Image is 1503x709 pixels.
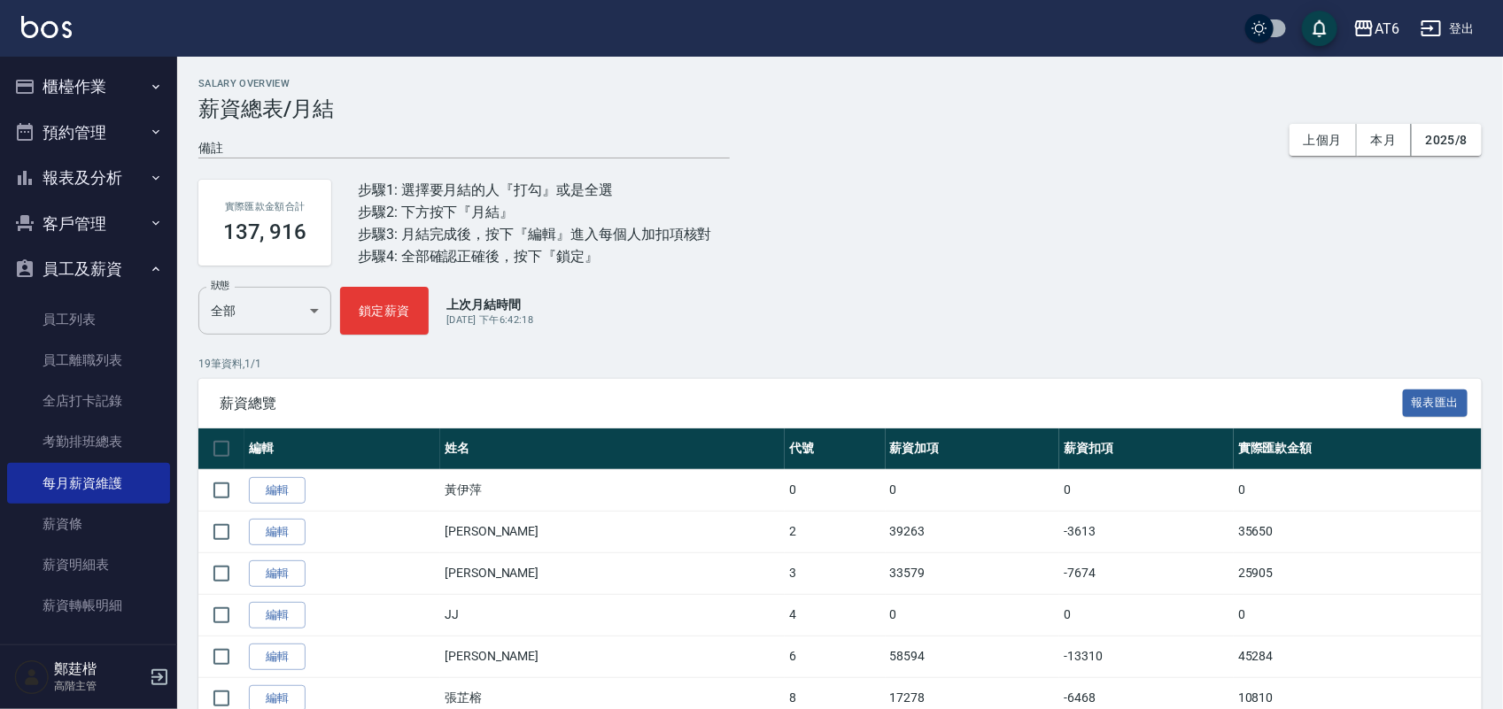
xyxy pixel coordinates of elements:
[198,356,1482,372] p: 19 筆資料, 1 / 1
[440,552,785,594] td: [PERSON_NAME]
[1059,469,1234,511] td: 0
[7,544,170,585] a: 薪資明細表
[54,678,144,694] p: 高階主管
[1414,12,1482,45] button: 登出
[1412,124,1482,157] button: 2025/8
[446,314,533,326] span: [DATE] 下午6:42:18
[7,504,170,544] a: 薪資條
[220,201,310,212] h2: 實際匯款金額合計
[211,279,229,292] label: 狀態
[7,463,170,504] a: 每月薪資維護
[785,552,885,594] td: 3
[1302,11,1337,46] button: save
[14,659,50,695] img: Person
[1059,428,1234,470] th: 薪資扣項
[7,201,170,247] button: 客戶管理
[1059,594,1234,636] td: 0
[440,636,785,677] td: [PERSON_NAME]
[7,155,170,201] button: 報表及分析
[21,16,72,38] img: Logo
[1403,394,1468,411] a: 報表匯出
[249,519,306,546] a: 編輯
[1375,18,1399,40] div: AT6
[785,469,885,511] td: 0
[7,299,170,340] a: 員工列表
[223,220,307,244] h3: 137, 916
[358,201,712,223] div: 步驟2: 下方按下『月結』
[198,96,1482,121] h3: 薪資總表/月結
[886,469,1060,511] td: 0
[220,395,1403,412] span: 薪資總覽
[1234,511,1482,552] td: 35650
[358,223,712,245] div: 步驟3: 月結完成後，按下『編輯』進入每個人加扣項核對
[1357,124,1412,157] button: 本月
[7,340,170,381] a: 員工離職列表
[785,511,885,552] td: 2
[1234,594,1482,636] td: 0
[886,428,1060,470] th: 薪資加項
[7,634,170,680] button: 商品管理
[1346,11,1406,47] button: AT6
[1234,469,1482,511] td: 0
[358,245,712,267] div: 步驟4: 全部確認正確後，按下『鎖定』
[886,511,1060,552] td: 39263
[249,477,306,505] a: 編輯
[886,594,1060,636] td: 0
[446,296,533,313] p: 上次月結時間
[440,511,785,552] td: [PERSON_NAME]
[1059,511,1234,552] td: -3613
[7,585,170,626] a: 薪資轉帳明細
[340,287,429,335] button: 鎖定薪資
[886,636,1060,677] td: 58594
[54,660,144,678] h5: 鄭莛楷
[249,602,306,629] a: 編輯
[1234,636,1482,677] td: 45284
[1290,124,1357,157] button: 上個月
[440,428,785,470] th: 姓名
[249,643,306,671] a: 編輯
[198,287,331,335] div: 全部
[249,560,306,588] a: 編輯
[7,421,170,462] a: 考勤排班總表
[244,428,440,470] th: 編輯
[440,469,785,511] td: 黃伊萍
[886,552,1060,594] td: 33579
[7,64,170,110] button: 櫃檯作業
[785,636,885,677] td: 6
[1059,552,1234,594] td: -7674
[1059,636,1234,677] td: -13310
[785,428,885,470] th: 代號
[1234,428,1482,470] th: 實際匯款金額
[785,594,885,636] td: 4
[1403,389,1468,417] button: 報表匯出
[7,246,170,292] button: 員工及薪資
[440,594,785,636] td: JJ
[7,381,170,421] a: 全店打卡記錄
[7,110,170,156] button: 預約管理
[358,179,712,201] div: 步驟1: 選擇要月結的人『打勾』或是全選
[198,78,1482,89] h2: Salary Overview
[1234,552,1482,594] td: 25905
